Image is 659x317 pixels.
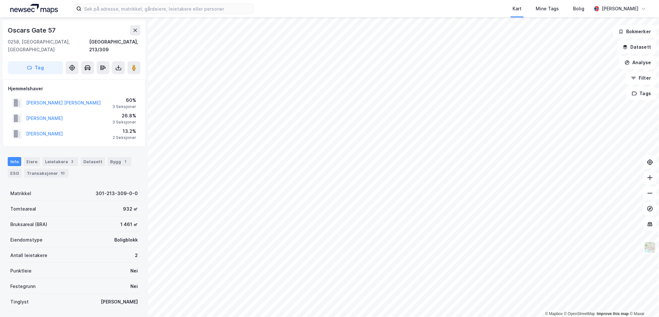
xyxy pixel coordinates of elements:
div: Nei [130,282,138,290]
div: 13.2% [113,127,136,135]
div: 2 [69,158,76,165]
input: Søk på adresse, matrikkel, gårdeiere, leietakere eller personer [81,4,253,14]
div: Kontrollprogram for chat [627,286,659,317]
div: Tomteareal [10,205,36,213]
div: Datasett [81,157,105,166]
div: Bruksareal (BRA) [10,221,47,228]
div: Leietakere [42,157,78,166]
div: 2 Seksjoner [113,135,136,140]
div: 26.8% [112,112,136,120]
div: 301-213-309-0-0 [96,190,138,197]
div: Matrikkel [10,190,31,197]
div: 10 [59,170,66,176]
div: Nei [130,267,138,275]
div: 1 [122,158,129,165]
div: Transaksjoner [24,169,69,178]
div: Tinglyst [10,298,29,306]
div: Eiere [24,157,40,166]
div: [PERSON_NAME] [101,298,138,306]
div: 2 [135,252,138,259]
button: Bokmerker [613,25,656,38]
button: Analyse [619,56,656,69]
div: Hjemmelshaver [8,85,140,93]
button: Tag [8,61,63,74]
div: 3 Seksjoner [112,120,136,125]
div: Punktleie [10,267,32,275]
div: 0258, [GEOGRAPHIC_DATA], [GEOGRAPHIC_DATA] [8,38,89,54]
button: Filter [626,72,656,84]
img: Z [644,241,656,253]
div: 3 Seksjoner [112,104,136,109]
div: 1 461 ㎡ [120,221,138,228]
div: Festegrunn [10,282,35,290]
div: Boligblokk [114,236,138,244]
a: Mapbox [545,312,563,316]
div: 932 ㎡ [123,205,138,213]
a: Improve this map [597,312,629,316]
div: Kart [513,5,522,13]
div: 60% [112,96,136,104]
div: Eiendomstype [10,236,42,244]
div: Antall leietakere [10,252,47,259]
button: Tags [626,87,656,100]
div: Oscars Gate 57 [8,25,57,35]
div: Mine Tags [536,5,559,13]
iframe: Chat Widget [627,286,659,317]
img: logo.a4113a55bc3d86da70a041830d287a7e.svg [10,4,58,14]
div: [GEOGRAPHIC_DATA], 213/309 [89,38,140,54]
div: Bygg [108,157,131,166]
div: Info [8,157,21,166]
div: [PERSON_NAME] [602,5,638,13]
a: OpenStreetMap [564,312,595,316]
div: Bolig [573,5,584,13]
div: ESG [8,169,22,178]
button: Datasett [617,41,656,54]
